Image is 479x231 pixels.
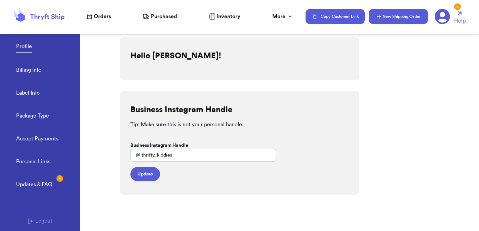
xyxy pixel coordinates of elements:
a: 4 [435,9,450,24]
span: Help [454,17,466,25]
div: @ [130,149,140,162]
div: More [272,12,293,21]
a: Personal Links [16,158,50,167]
a: Accept Payments [16,135,58,144]
button: Copy Customer Link [306,9,365,24]
p: Tip: Make sure this is not your personal handle. [130,121,349,129]
div: 4 [56,175,63,182]
a: Inventory [209,12,240,21]
a: Orders [87,12,111,21]
div: Updates & FAQ [16,180,52,189]
a: Billing Info [16,66,41,75]
h2: Business Instagram Handle [130,104,232,115]
span: Inventory [216,12,240,21]
div: 4 [454,3,461,10]
a: Label Info [16,89,40,98]
button: Logout [28,217,52,225]
a: Help [454,11,466,25]
a: Updates & FAQ4 [16,180,52,190]
span: Purchased [151,12,177,21]
a: Profile [16,42,32,53]
span: Orders [94,12,111,21]
button: Update [130,167,160,181]
button: New Shipping Order [369,9,428,24]
label: Business Instagram Handle [130,142,188,149]
a: Package Type [16,112,49,121]
a: Purchased [143,12,177,21]
h2: Hello [PERSON_NAME]! [130,51,221,61]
